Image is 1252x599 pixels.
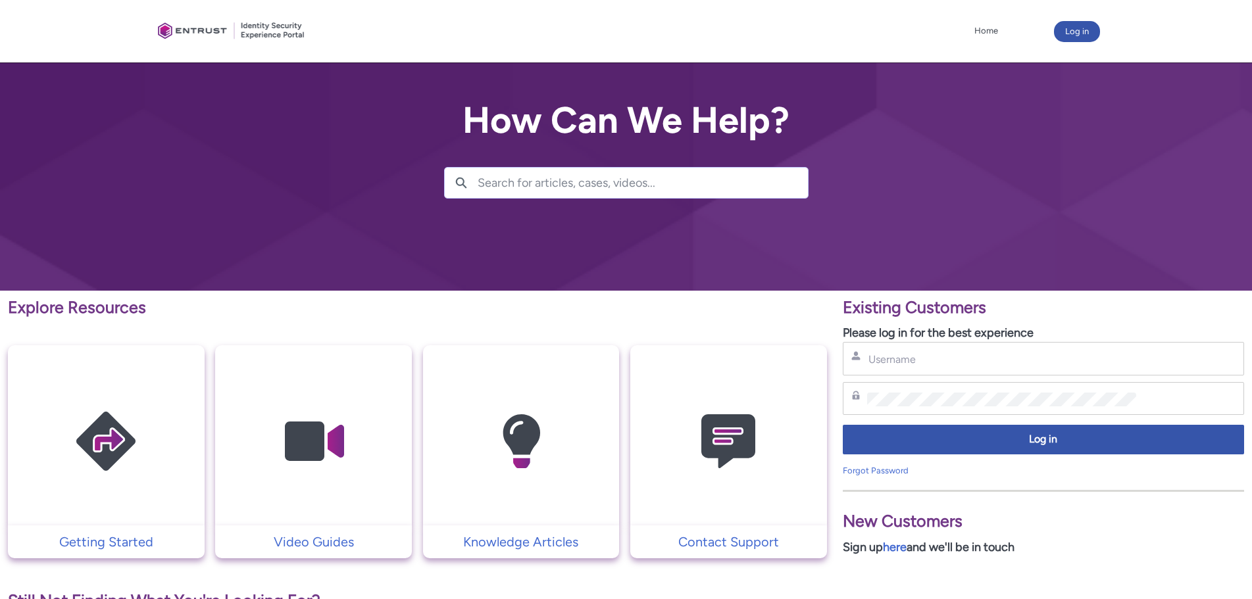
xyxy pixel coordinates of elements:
[215,532,412,552] a: Video Guides
[843,425,1244,454] button: Log in
[637,532,820,552] p: Contact Support
[1054,21,1100,42] button: Log in
[8,295,827,320] p: Explore Resources
[843,509,1244,534] p: New Customers
[630,532,827,552] a: Contact Support
[222,532,405,552] p: Video Guides
[843,539,1244,556] p: Sign up and we'll be in touch
[666,371,791,512] img: Contact Support
[971,21,1001,41] a: Home
[883,540,907,554] a: here
[251,371,376,512] img: Video Guides
[459,371,584,512] img: Knowledge Articles
[843,295,1244,320] p: Existing Customers
[43,371,168,512] img: Getting Started
[843,324,1244,342] p: Please log in for the best experience
[851,432,1236,447] span: Log in
[8,532,205,552] a: Getting Started
[423,532,620,552] a: Knowledge Articles
[478,168,808,198] input: Search for articles, cases, videos...
[444,100,809,141] h2: How Can We Help?
[445,168,478,198] button: Search
[843,466,909,475] a: Forgot Password
[867,352,1136,366] input: Username
[14,532,198,552] p: Getting Started
[430,532,613,552] p: Knowledge Articles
